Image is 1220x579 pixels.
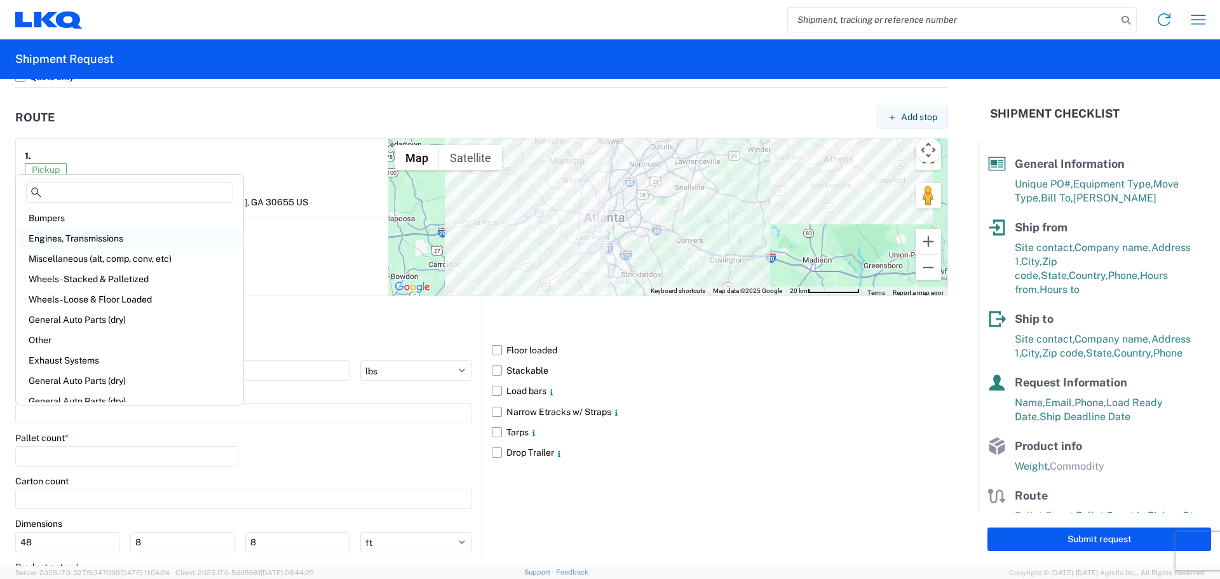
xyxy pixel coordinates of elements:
label: Floor loaded [492,340,948,360]
span: Commodity [1050,460,1104,472]
input: L [15,532,120,552]
span: Country, [1114,347,1153,359]
span: Email, [1045,397,1074,409]
input: H [245,532,350,552]
div: Wheels - Stacked & Palletized [18,269,241,289]
a: Open this area in Google Maps (opens a new window) [391,279,433,296]
h2: Shipment Checklist [990,106,1120,121]
label: Load bars [492,381,948,401]
button: Keyboard shortcuts [651,287,705,296]
button: Show satellite imagery [439,145,502,170]
div: General Auto Parts (dry) [18,371,241,391]
a: Report a map error [893,289,944,296]
button: Add stop [877,106,948,129]
span: Unique PO#, [1015,178,1073,190]
button: Show street map [395,145,439,170]
span: 20 km [790,287,808,294]
span: Country, [1069,269,1108,282]
input: Shipment, tracking or reference number [788,8,1117,32]
span: Pickup [25,163,67,176]
button: Zoom out [916,255,941,280]
span: Pallet Count in Pickup Stops equals Pallet Count in delivery stops [1015,510,1210,536]
label: Pallet count [15,432,69,444]
div: General Auto Parts (dry) [18,310,241,330]
span: Zip code, [1042,347,1086,359]
span: Copyright © [DATE]-[DATE] Agistix Inc., All Rights Reserved [1009,567,1205,578]
div: Wheels - Loose & Floor Loaded [18,289,241,310]
span: Route [1015,489,1048,502]
span: Ship to [1015,312,1054,325]
label: Tarps [492,422,948,442]
div: Engines, Transmissions [18,228,241,249]
div: Miscellaneous (alt, comp, conv, etc) [18,249,241,269]
strong: 1. [25,147,31,163]
span: Client: 2025.17.0-5dd568f [175,569,314,576]
div: General Auto Parts (dry) [18,391,241,411]
span: [PERSON_NAME] [1073,192,1156,204]
span: Product info [1015,439,1082,453]
button: Submit request [987,528,1211,551]
button: Drag Pegman onto the map to open Street View [916,183,941,208]
span: Site contact, [1015,333,1074,345]
span: Phone [1153,347,1183,359]
span: Company name, [1074,242,1151,254]
span: Request Information [1015,376,1127,389]
span: City, [1021,347,1042,359]
img: Google [391,279,433,296]
button: Zoom in [916,229,941,254]
span: Site contact, [1015,242,1074,254]
span: Pallet Count, [1015,510,1076,522]
span: Ship from [1015,221,1067,234]
a: Feedback [556,568,588,576]
span: Name, [1015,397,1045,409]
label: Stackable [492,360,948,381]
span: State, [1086,347,1114,359]
span: State, [1041,269,1069,282]
span: Company name, [1074,333,1151,345]
span: Equipment Type, [1073,178,1153,190]
span: City, [1021,255,1042,268]
span: Ship Deadline Date [1040,411,1130,423]
label: Carton count [15,475,69,487]
span: Weight, [1015,460,1050,472]
span: [DATE] 08:44:20 [261,569,314,576]
label: Product notes [15,561,83,573]
label: Dimensions [15,518,62,529]
button: Map camera controls [916,137,941,163]
div: Exhaust Systems [18,350,241,371]
span: Server: 2025.17.0-327f6347098 [15,569,170,576]
h2: Route [15,111,55,124]
span: Add stop [901,111,937,123]
span: Phone, [1074,397,1106,409]
h2: Shipment Request [15,51,114,67]
label: Narrow Etracks w/ Straps [492,402,948,422]
div: Other [18,330,241,350]
span: General Information [1015,157,1125,170]
div: Bumpers [18,208,241,228]
span: Hours to [1040,283,1080,296]
button: Map Scale: 20 km per 78 pixels [786,287,864,296]
span: Bill To, [1041,192,1073,204]
a: Terms [867,289,885,296]
a: Support [524,568,556,576]
label: Drop Trailer [492,442,948,463]
span: [DATE] 11:04:24 [120,569,170,576]
span: Map data ©2025 Google [713,287,782,294]
span: Phone, [1108,269,1140,282]
input: W [130,532,235,552]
